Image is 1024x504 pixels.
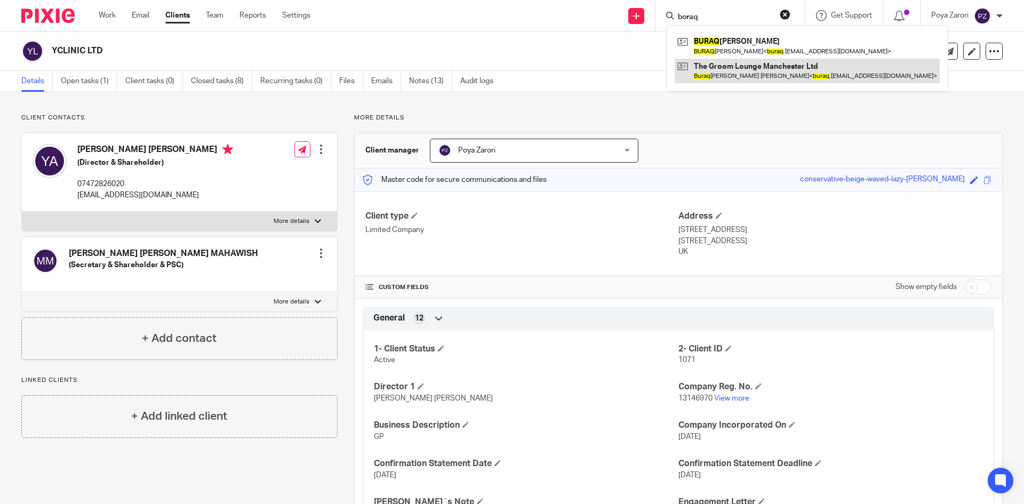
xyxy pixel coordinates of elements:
p: [STREET_ADDRESS] [678,236,991,246]
h3: Client manager [365,145,419,156]
img: Pixie [21,9,75,23]
img: svg%3E [21,40,44,62]
a: Client tasks (0) [125,71,183,92]
a: Recurring tasks (0) [260,71,331,92]
a: View more [714,395,749,402]
h4: Confirmation Statement Date [374,458,678,469]
span: [DATE] [678,433,701,441]
input: Search [677,13,773,22]
h4: Confirmation Statement Deadline [678,458,983,469]
p: [STREET_ADDRESS] [678,225,991,235]
p: [EMAIL_ADDRESS][DOMAIN_NAME] [77,190,233,201]
h4: 2- Client ID [678,343,983,355]
p: 07472826020 [77,179,233,189]
h4: Business Description [374,420,678,431]
a: Closed tasks (8) [191,71,252,92]
p: More details [274,217,309,226]
div: conservative-beige-waved-lazy-[PERSON_NAME] [800,174,965,186]
span: 12 [415,313,423,324]
span: Active [374,356,395,364]
p: UK [678,246,991,257]
h4: CUSTOM FIELDS [365,283,678,292]
p: More details [274,298,309,306]
h2: YCLINIC LTD [52,45,697,57]
span: 13146970 [678,395,713,402]
h4: + Add contact [142,330,217,347]
p: Poya Zarori [931,10,969,21]
a: Work [99,10,116,21]
h4: + Add linked client [131,408,227,425]
span: 1071 [678,356,695,364]
i: Primary [222,144,233,155]
h5: (Director & Shareholder) [77,157,233,168]
img: svg%3E [438,144,451,157]
a: Clients [165,10,190,21]
a: Settings [282,10,310,21]
p: More details [354,114,1003,122]
a: Files [339,71,363,92]
a: Audit logs [460,71,501,92]
img: svg%3E [974,7,991,25]
span: [DATE] [374,471,396,479]
img: svg%3E [33,248,58,274]
a: Notes (13) [409,71,452,92]
span: [DATE] [678,471,701,479]
span: Poya Zarori [458,147,495,154]
h4: Director 1 [374,381,678,393]
h4: Client type [365,211,678,222]
p: Master code for secure communications and files [363,174,547,185]
h4: Company Incorporated On [678,420,983,431]
p: Client contacts [21,114,338,122]
a: Open tasks (1) [61,71,117,92]
p: Limited Company [365,225,678,235]
h4: Company Reg. No. [678,381,983,393]
a: Team [206,10,223,21]
h4: [PERSON_NAME] [PERSON_NAME] MAHAWISH [69,248,258,259]
span: Get Support [831,12,872,19]
span: [PERSON_NAME] [PERSON_NAME] [374,395,493,402]
a: Details [21,71,53,92]
span: General [373,313,405,324]
h4: [PERSON_NAME] [PERSON_NAME] [77,144,233,157]
h5: (Secretary & Shareholder & PSC) [69,260,258,270]
p: Linked clients [21,376,338,385]
img: svg%3E [33,144,67,178]
h4: Address [678,211,991,222]
a: Emails [371,71,401,92]
a: Email [132,10,149,21]
label: Show empty fields [895,282,957,292]
a: Reports [239,10,266,21]
span: GP [374,433,384,441]
h4: 1- Client Status [374,343,678,355]
button: Clear [780,9,790,20]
